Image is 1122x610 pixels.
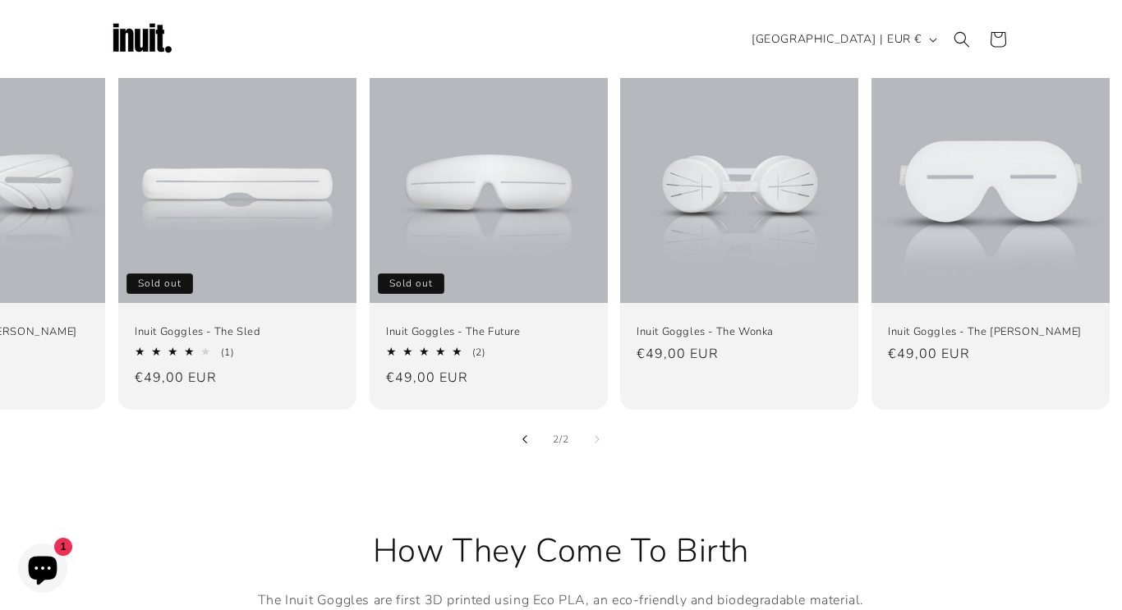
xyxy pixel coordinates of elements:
inbox-online-store-chat: Shopify online store chat [13,543,72,597]
a: Inuit Goggles - The Wonka [637,324,842,338]
summary: Search [944,21,980,57]
span: 2 [563,431,569,447]
button: Slide left [507,421,543,457]
button: [GEOGRAPHIC_DATA] | EUR € [742,24,944,55]
a: Inuit Goggles - The [PERSON_NAME] [888,324,1093,338]
a: Inuit Goggles - The Sled [135,324,340,338]
button: Slide right [579,421,615,457]
span: 2 [553,431,559,447]
h2: How They Come To Birth [241,530,881,572]
a: Inuit Goggles - The Future [386,324,591,338]
img: Inuit Logo [109,7,175,72]
span: [GEOGRAPHIC_DATA] | EUR € [752,30,922,48]
span: / [559,431,563,447]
